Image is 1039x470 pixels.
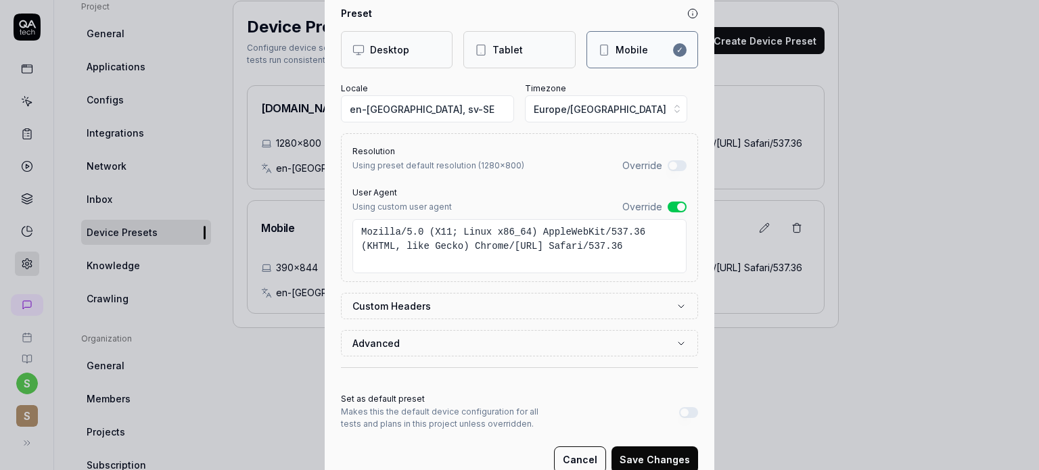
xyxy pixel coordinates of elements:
label: Locale [341,83,368,93]
label: Override [622,199,662,214]
button: Advanced [352,331,687,356]
p: Using custom user agent [352,201,452,213]
label: User Agent [352,187,397,197]
div: ✓ [673,43,687,57]
span: Europe/[GEOGRAPHIC_DATA] [534,102,666,116]
input: en-US, sv-SE [341,95,514,122]
div: Desktop [370,43,409,57]
button: Custom Headers [352,293,687,319]
div: Tablet [492,43,523,57]
span: 1280 × 800 [481,160,522,170]
label: Timezone [525,83,566,93]
h4: Preset [341,6,372,20]
label: Set as default preset [341,394,425,404]
span: preset default resolution ( ) [377,160,524,170]
textarea: Mozilla/5.0 (X11; Linux x86_64) AppleWebKit/537.36 (KHTML, like Gecko) Chrome/[URL] Safari/537.36 [352,219,687,273]
span: Using [352,160,524,170]
label: Override [622,158,662,172]
div: Mobile [616,43,648,57]
p: Makes this the default device configuration for all tests and plans in this project unless overri... [341,406,557,430]
label: Custom Headers [352,299,676,313]
label: Resolution [352,146,395,156]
